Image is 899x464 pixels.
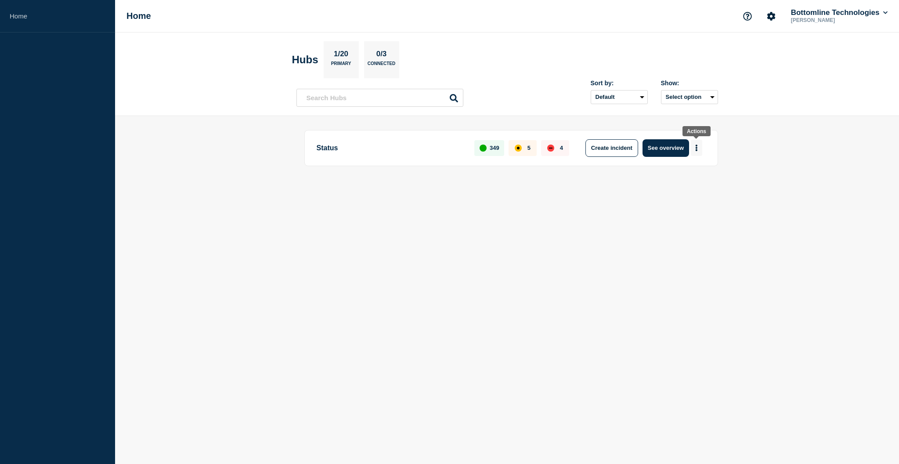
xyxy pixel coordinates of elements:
[480,145,487,152] div: up
[317,139,465,157] p: Status
[591,80,648,87] div: Sort by:
[547,145,554,152] div: down
[738,7,757,25] button: Support
[789,8,889,17] button: Bottomline Technologies
[330,50,351,61] p: 1/20
[661,90,718,104] button: Select option
[687,128,706,134] div: Actions
[296,89,463,107] input: Search Hubs
[643,139,689,157] button: See overview
[591,90,648,104] select: Sort by
[585,139,638,157] button: Create incident
[527,145,531,151] p: 5
[560,145,563,151] p: 4
[331,61,351,70] p: Primary
[515,145,522,152] div: affected
[789,17,881,23] p: [PERSON_NAME]
[368,61,395,70] p: Connected
[691,140,702,156] button: More actions
[762,7,780,25] button: Account settings
[126,11,151,21] h1: Home
[661,80,718,87] div: Show:
[292,54,318,66] h2: Hubs
[373,50,390,61] p: 0/3
[490,145,499,151] p: 349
